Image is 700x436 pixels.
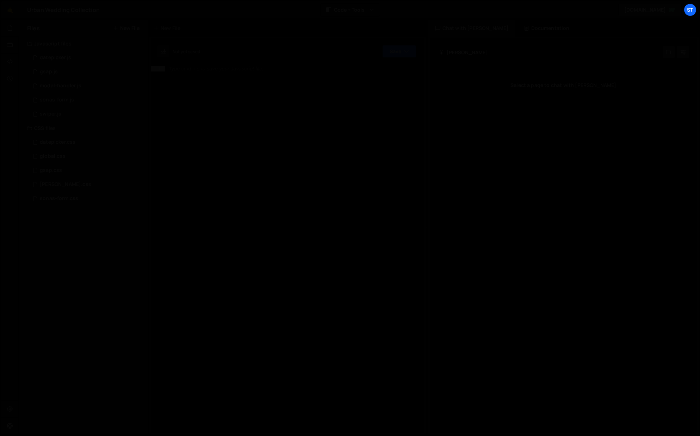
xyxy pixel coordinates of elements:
[40,167,62,174] div: gsap.css
[40,97,74,103] div: sonas-form.js
[435,71,692,99] div: Select a page to chat with [PERSON_NAME]
[27,6,100,14] div: Urban Wedding Collection
[27,79,148,93] div: 16370/44270.js
[428,20,516,37] div: Chat with [PERSON_NAME]
[27,65,148,79] div: 16370/44268.js
[382,45,416,58] button: Save
[1,1,19,18] a: 🤙
[27,192,148,206] div: 16370/44368.css
[618,4,682,16] a: [DOMAIN_NAME]
[27,135,148,149] div: 16370/44274.css
[684,4,696,16] a: st
[27,107,148,121] div: 16370/44267.js
[40,111,61,117] div: swiper.js
[40,139,75,145] div: datepicker.css
[40,181,91,188] div: [PERSON_NAME].css
[27,163,148,177] div: 16370/44273.css
[27,177,148,192] div: 16370/44272.css
[27,24,40,32] h2: Files
[113,25,140,31] button: New File
[40,69,58,75] div: gsap.js
[154,25,183,32] div: New File
[151,66,165,71] div: 1
[169,67,264,71] div: Type cmd + s to save your Javascript file.
[27,93,148,107] div: 16370/44370.js
[439,49,488,56] h2: [PERSON_NAME]
[517,20,576,37] div: Documentation
[19,37,148,51] div: Javascript files
[40,195,78,202] div: sonas-form.css
[173,49,200,55] div: Not yet saved
[40,55,71,61] div: datepicker.js
[40,83,81,89] div: modal-handler.js
[321,4,380,16] button: Code + Tools
[27,149,148,163] div: 16370/44271.css
[19,121,148,135] div: CSS files
[27,51,148,65] div: 16370/44269.js
[40,153,66,160] div: global.css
